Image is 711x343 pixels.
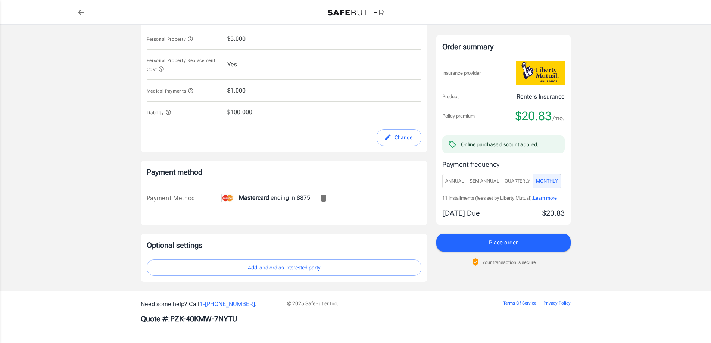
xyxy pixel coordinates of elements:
[442,208,480,219] p: [DATE] Due
[141,314,237,323] b: Quote #: PZK-40KMW-7NYTU
[239,194,269,201] span: Mastercard
[147,37,193,42] span: Personal Property
[147,88,194,94] span: Medical Payments
[141,300,278,309] p: Need some help? Call .
[442,41,565,52] div: Order summary
[553,113,565,124] span: /mo.
[147,110,172,115] span: Liability
[221,194,310,201] span: ending in 8875
[515,109,552,124] span: $20.83
[147,167,421,177] p: Payment method
[377,129,421,146] button: edit
[543,300,571,306] a: Privacy Policy
[505,177,530,185] span: Quarterly
[442,195,533,201] span: 11 installments (fees set by Liberty Mutual).
[328,10,384,16] img: Back to quotes
[147,259,421,276] button: Add landlord as interested party
[461,141,539,148] div: Online purchase discount applied.
[539,300,540,306] span: |
[482,259,536,266] p: Your transaction is secure
[533,195,557,201] span: Learn more
[227,34,246,43] span: $5,000
[442,93,459,100] p: Product
[445,177,464,185] span: Annual
[74,5,88,20] a: back to quotes
[227,108,252,117] span: $100,000
[147,56,221,74] button: Personal Property Replacement Cost
[147,108,172,117] button: Liability
[442,159,565,169] p: Payment frequency
[199,300,255,308] a: 1-[PHONE_NUMBER]
[147,240,421,250] p: Optional settings
[536,177,558,185] span: Monthly
[227,86,246,95] span: $1,000
[147,58,216,72] span: Personal Property Replacement Cost
[287,300,461,307] p: © 2025 SafeButler Inc.
[470,177,499,185] span: SemiAnnual
[147,34,193,43] button: Personal Property
[436,234,571,252] button: Place order
[315,189,333,207] button: Remove this card
[533,174,561,188] button: Monthly
[221,194,234,202] img: mastercard
[442,174,467,188] button: Annual
[517,92,565,101] p: Renters Insurance
[516,61,565,85] img: Liberty Mutual
[442,69,481,77] p: Insurance provider
[442,112,475,120] p: Policy premium
[542,208,565,219] p: $20.83
[147,194,221,203] div: Payment Method
[503,300,536,306] a: Terms Of Service
[147,86,194,95] button: Medical Payments
[467,174,502,188] button: SemiAnnual
[489,238,518,247] span: Place order
[227,60,237,69] span: Yes
[502,174,533,188] button: Quarterly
